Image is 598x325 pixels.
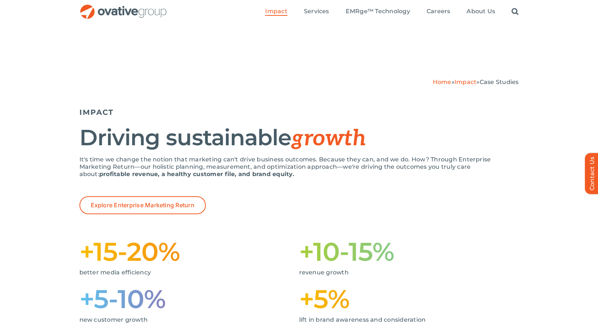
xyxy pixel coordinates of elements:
[79,156,519,178] p: It's time we change the notion that marketing can't drive business outcomes. Because they can, an...
[265,8,287,16] a: Impact
[79,287,299,311] h1: +5-10%
[79,269,288,276] p: better media efficiency
[265,8,287,15] span: Impact
[427,8,450,16] a: Careers
[304,8,329,16] a: Services
[433,78,452,85] a: Home
[512,8,519,16] a: Search
[91,202,194,209] span: Explore Enterprise Marketing Return
[79,4,167,11] a: OG_Full_horizontal_RGB
[304,8,329,15] span: Services
[433,78,519,85] span: » »
[79,240,299,263] h1: +15-20%
[454,78,476,85] a: Impact
[467,8,495,16] a: About Us
[346,8,410,15] span: EMRge™ Technology
[79,316,288,324] p: new customer growth
[467,8,495,15] span: About Us
[291,125,366,152] span: growth
[299,316,508,324] p: lift in brand awareness and consideration
[299,240,519,263] h1: +10-15%
[299,287,519,311] h1: +5%
[79,108,519,117] h5: IMPACT
[427,8,450,15] span: Careers
[79,196,206,214] a: Explore Enterprise Marketing Return
[480,78,519,85] span: Case Studies
[99,171,294,178] strong: profitable revenue, a healthy customer file, and brand equity.
[346,8,410,16] a: EMRge™ Technology
[299,269,508,276] p: revenue growth
[79,126,519,150] h1: Driving sustainable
